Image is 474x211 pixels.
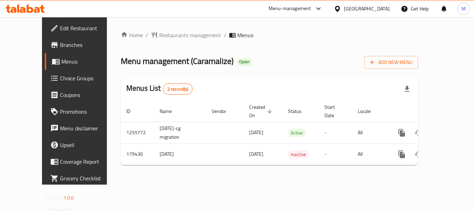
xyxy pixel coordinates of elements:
div: [GEOGRAPHIC_DATA] [344,5,390,13]
span: Name [160,107,181,115]
a: Restaurants management [151,31,221,39]
button: more [393,146,410,163]
span: Vendor [212,107,235,115]
span: Coupons [60,91,116,99]
table: enhanced table [121,101,466,165]
td: - [319,144,352,165]
span: Active [288,129,306,137]
span: Version: [45,193,62,202]
a: Choice Groups [45,70,121,87]
span: Grocery Checklist [60,174,116,182]
li: / [146,31,148,39]
span: [DATE] [249,128,263,137]
span: Restaurants management [159,31,221,39]
a: Menus [45,53,121,70]
span: Choice Groups [60,74,116,82]
td: All [352,144,388,165]
span: Menus [237,31,253,39]
button: Add New Menu [364,56,418,69]
span: Status [288,107,311,115]
span: Menus [61,57,116,66]
div: Open [236,58,252,66]
h2: Menus List [126,83,193,95]
span: Branches [60,41,116,49]
a: Coverage Report [45,153,121,170]
span: M [462,5,466,13]
span: Open [236,59,252,65]
span: Inactive [288,151,309,159]
span: 1.0.0 [64,193,74,202]
a: Edit Restaurant [45,20,121,36]
a: Menu disclaimer [45,120,121,137]
a: Promotions [45,103,121,120]
span: [DATE] [249,149,263,159]
span: Coverage Report [60,157,116,166]
td: 179436 [121,144,154,165]
span: Promotions [60,107,116,116]
span: 2 record(s) [163,86,193,92]
div: Menu-management [269,5,311,13]
span: Upsell [60,141,116,149]
span: Edit Restaurant [60,24,116,32]
button: Change Status [410,124,427,141]
button: more [393,124,410,141]
span: Menu management ( Caramalize ) [121,53,234,69]
span: Created On [249,103,274,120]
a: Branches [45,36,121,53]
div: Active [288,129,306,137]
td: - [319,122,352,144]
nav: breadcrumb [121,31,418,39]
td: [DATE]-cg migration [154,122,206,144]
span: ID [126,107,139,115]
span: Menu disclaimer [60,124,116,132]
td: 1255772 [121,122,154,144]
th: Actions [388,101,466,122]
a: Home [121,31,143,39]
span: Locale [358,107,380,115]
span: Start Date [324,103,344,120]
a: Grocery Checklist [45,170,121,187]
a: Upsell [45,137,121,153]
td: All [352,122,388,144]
a: Coupons [45,87,121,103]
button: Change Status [410,146,427,163]
div: Total records count [163,83,193,95]
td: [DATE] [154,144,206,165]
span: Add New Menu [370,58,413,67]
li: / [224,31,226,39]
div: Export file [399,81,415,97]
